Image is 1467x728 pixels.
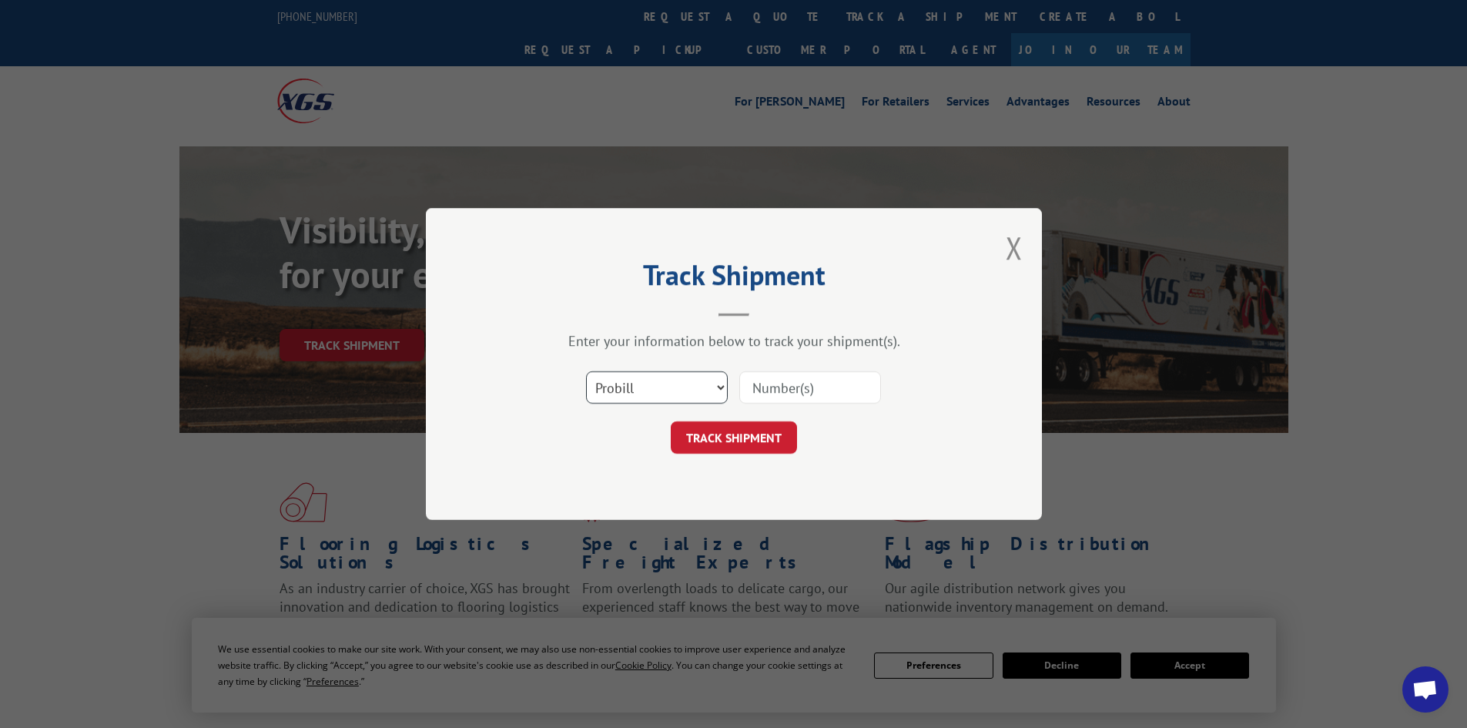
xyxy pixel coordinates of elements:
div: Enter your information below to track your shipment(s). [503,332,965,350]
button: TRACK SHIPMENT [671,421,797,454]
input: Number(s) [739,371,881,404]
div: Open chat [1402,666,1449,713]
button: Close modal [1006,227,1023,268]
h2: Track Shipment [503,264,965,294]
